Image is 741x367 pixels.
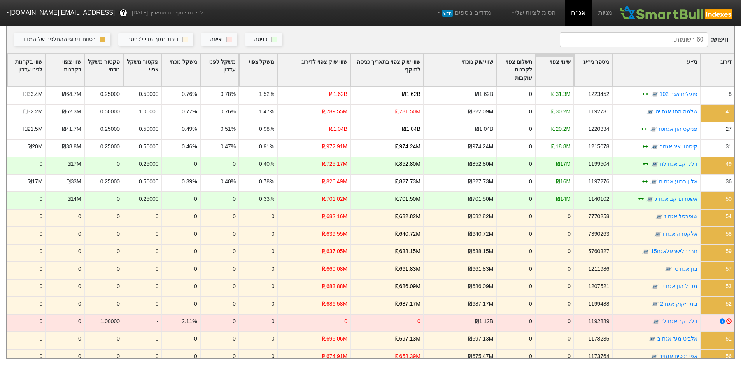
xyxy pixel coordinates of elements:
[78,352,81,360] div: 0
[117,265,120,273] div: 0
[568,317,571,325] div: 0
[182,177,197,186] div: 0.39%
[259,195,274,203] div: 0.33%
[529,177,532,186] div: 0
[529,335,532,343] div: 0
[62,125,81,133] div: ₪41.7M
[556,195,571,203] div: ₪14M
[556,160,571,168] div: ₪17M
[156,212,159,221] div: 0
[663,231,697,237] a: אלקטרה אגח ו
[322,300,347,308] div: ₪686.58M
[201,33,237,47] button: יציאה
[655,213,663,221] img: tase link
[655,196,697,202] a: אשטרום קב אגח ג
[194,352,197,360] div: 0
[568,230,571,238] div: 0
[194,195,197,203] div: 0
[726,300,732,308] div: 52
[726,247,732,256] div: 59
[156,352,159,360] div: 0
[156,265,159,273] div: 0
[100,177,120,186] div: 0.25000
[117,230,120,238] div: 0
[726,352,732,360] div: 56
[588,317,609,325] div: 1192889
[40,195,43,203] div: 0
[194,212,197,221] div: 0
[468,212,493,221] div: ₪682.82M
[322,335,347,343] div: ₪696.06M
[664,213,697,219] a: שופרסל אגח ז
[395,352,420,360] div: ₪658.39M
[468,160,493,168] div: ₪852.80M
[651,301,659,308] img: tase link
[529,265,532,273] div: 0
[117,212,120,221] div: 0
[233,317,236,325] div: 0
[395,212,420,221] div: ₪682.82M
[588,230,609,238] div: 7390263
[272,247,275,256] div: 0
[40,317,43,325] div: 0
[424,54,496,86] div: Toggle SortBy
[23,125,43,133] div: ₪21.5M
[726,212,732,221] div: 54
[417,317,420,325] div: 0
[67,160,81,168] div: ₪17M
[468,265,493,273] div: ₪661.83M
[574,54,612,86] div: Toggle SortBy
[233,352,236,360] div: 0
[660,301,697,307] a: בית זיקוק אגח 2
[402,125,420,133] div: ₪1.04B
[726,160,732,168] div: 49
[529,125,532,133] div: 0
[259,177,274,186] div: 0.78%
[568,335,571,343] div: 0
[475,317,493,325] div: ₪1.12B
[351,54,423,86] div: Toggle SortBy
[278,54,350,86] div: Toggle SortBy
[588,335,609,343] div: 1178235
[40,230,43,238] div: 0
[117,195,120,203] div: 0
[117,335,120,343] div: 0
[272,317,275,325] div: 0
[233,160,236,168] div: 0
[139,90,158,98] div: 0.50000
[139,108,158,116] div: 1.00000
[182,317,197,325] div: 2.11%
[468,195,493,203] div: ₪701.50M
[402,90,420,98] div: ₪1.62B
[117,282,120,290] div: 0
[62,143,81,151] div: ₪38.8M
[659,126,697,132] a: פניקס הון אגחטז
[655,108,697,115] a: שלמה החז אגח יט
[162,54,200,86] div: Toggle SortBy
[651,248,697,254] a: חברהלישראלאגח15
[568,300,571,308] div: 0
[182,90,197,98] div: 0.76%
[221,143,236,151] div: 0.47%
[551,143,571,151] div: ₪18.8M
[433,5,494,21] a: מדדים נוספיםחדש
[239,54,277,86] div: Toggle SortBy
[117,352,120,360] div: 0
[194,282,197,290] div: 0
[468,247,493,256] div: ₪638.15M
[132,9,203,17] span: לפי נתוני סוף יום מתאריך [DATE]
[272,265,275,273] div: 0
[121,8,126,18] span: ?
[78,300,81,308] div: 0
[322,143,347,151] div: ₪972.91M
[650,353,658,361] img: tase link
[551,90,571,98] div: ₪31.3M
[40,300,43,308] div: 0
[78,265,81,273] div: 0
[529,90,532,98] div: 0
[588,282,609,290] div: 1207521
[322,247,347,256] div: ₪637.05M
[67,195,81,203] div: ₪14M
[221,177,236,186] div: 0.40%
[529,195,532,203] div: 0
